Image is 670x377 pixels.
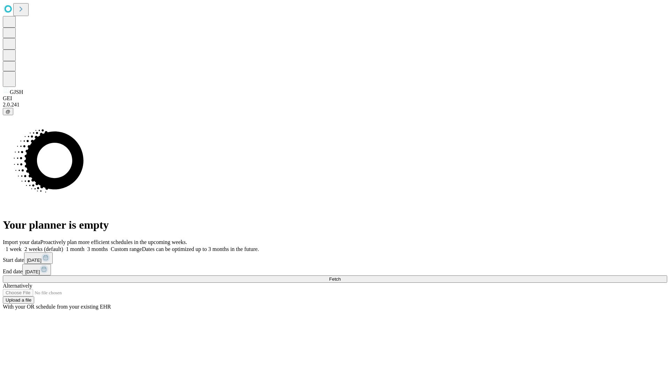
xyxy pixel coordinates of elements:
span: Fetch [329,276,341,282]
span: Proactively plan more efficient schedules in the upcoming weeks. [40,239,187,245]
div: End date [3,264,667,275]
span: Import your data [3,239,40,245]
span: 2 weeks (default) [24,246,63,252]
span: [DATE] [25,269,40,274]
button: [DATE] [24,252,53,264]
button: Upload a file [3,296,34,304]
span: @ [6,109,10,114]
span: 1 week [6,246,22,252]
span: Dates can be optimized up to 3 months in the future. [142,246,259,252]
span: [DATE] [27,258,42,263]
span: Alternatively [3,283,32,289]
span: 1 month [66,246,84,252]
div: 2.0.241 [3,102,667,108]
div: GEI [3,95,667,102]
span: 3 months [87,246,108,252]
div: Start date [3,252,667,264]
button: @ [3,108,13,115]
span: GJSH [10,89,23,95]
h1: Your planner is empty [3,219,667,231]
span: With your OR schedule from your existing EHR [3,304,111,310]
span: Custom range [111,246,142,252]
button: Fetch [3,275,667,283]
button: [DATE] [22,264,51,275]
